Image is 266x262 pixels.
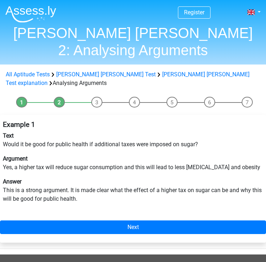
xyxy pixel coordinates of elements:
p: Would it be good for public health if additional taxes were imposed on sugar? [3,132,263,149]
h1: [PERSON_NAME] [PERSON_NAME] 2: Analysing Arguments [5,24,261,59]
b: Answer [3,178,21,185]
p: This is a strong argument. It is made clear what the effect of a higher tax on sugar can be and w... [3,177,263,203]
b: Text [3,132,14,139]
p: Yes, a higher tax will reduce sugar consumption and this will lead to less [MEDICAL_DATA] and obe... [3,154,263,172]
a: Register [184,9,204,16]
a: [PERSON_NAME] [PERSON_NAME] Test [56,71,156,78]
b: Example 1 [3,120,35,129]
a: All Aptitude Tests [6,71,50,78]
div: Analysing Arguments [6,70,260,87]
b: Argument [3,155,28,162]
img: Assessly [5,6,56,23]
